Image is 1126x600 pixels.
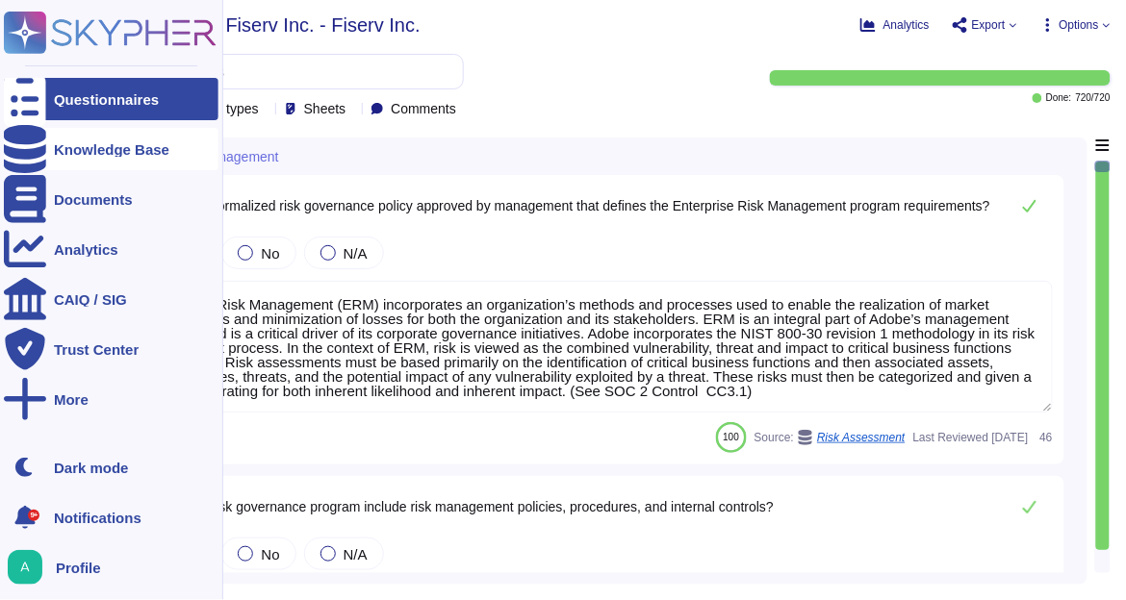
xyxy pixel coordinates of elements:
[4,546,56,588] button: user
[755,430,906,445] span: Source:
[54,511,141,525] span: Notifications
[4,328,218,370] a: Trust Center
[261,245,279,262] span: No
[304,102,346,115] span: Sheets
[154,198,990,213] span: Is there a formalized risk governance policy approved by management that defines the Enterprise R...
[4,78,218,120] a: Questionnaires
[54,461,129,475] div: Dark mode
[261,546,279,562] span: No
[724,432,740,442] span: 100
[54,392,89,407] div: More
[54,192,133,207] div: Documents
[131,281,1053,412] textarea: Enterprise Risk Management (ERM) incorporates an organization’s methods and processes used to ena...
[883,19,930,31] span: Analytics
[54,92,159,107] div: Questionnaires
[913,432,1029,443] span: Last Reviewed [DATE]
[8,550,42,585] img: user
[344,245,368,262] span: N/A
[56,561,101,575] span: Profile
[4,178,218,220] a: Documents
[28,510,39,521] div: 9+
[154,499,774,514] span: Does the risk governance program include risk management policies, procedures, and internal contr...
[54,142,169,157] div: Knowledge Base
[1036,432,1053,443] span: 46
[54,242,118,257] div: Analytics
[817,432,906,443] span: Risk Assessment
[226,15,421,35] span: Fiserv Inc. - Fiserv Inc.
[972,19,1006,31] span: Export
[391,102,456,115] span: Comments
[206,102,259,115] span: Fill types
[89,150,279,163] span: A. Enterprise Risk Management
[1076,93,1111,103] span: 720 / 720
[4,228,218,270] a: Analytics
[4,128,218,170] a: Knowledge Base
[344,546,368,562] span: N/A
[76,55,463,88] input: Search by keywords
[860,17,930,33] button: Analytics
[1046,93,1072,103] span: Done:
[54,292,127,307] div: CAIQ / SIG
[1060,19,1099,31] span: Options
[4,278,218,320] a: CAIQ / SIG
[54,342,139,357] div: Trust Center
